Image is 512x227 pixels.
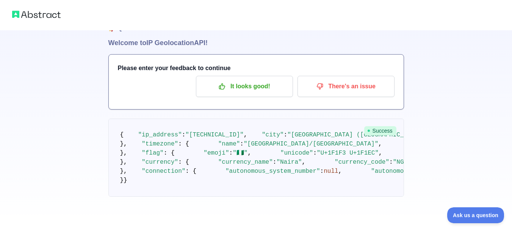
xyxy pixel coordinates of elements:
button: There's an issue [297,76,395,97]
span: "ip_address" [138,132,182,138]
span: : [182,132,186,138]
span: { [120,132,124,138]
span: "autonomous_system_organization" [371,168,487,175]
span: "[GEOGRAPHIC_DATA]/[GEOGRAPHIC_DATA]" [244,141,378,147]
span: , [244,132,247,138]
span: : [273,159,277,166]
span: "Naira" [276,159,302,166]
span: "currency" [142,159,178,166]
span: "connection" [142,168,185,175]
span: "[GEOGRAPHIC_DATA] ([GEOGRAPHIC_DATA])" [287,132,429,138]
span: Success [364,126,396,135]
span: , [247,150,251,157]
span: "autonomous_system_number" [225,168,320,175]
span: : [229,150,233,157]
span: , [379,150,382,157]
span: "currency_code" [335,159,389,166]
span: : { [178,141,189,147]
img: Abstract logo [12,9,61,20]
button: It looks good! [196,76,293,97]
span: : { [178,159,189,166]
span: : [284,132,288,138]
span: , [338,168,342,175]
h3: Please enter your feedback to continue [118,64,395,73]
span: "NGN" [393,159,411,166]
span: "name" [218,141,240,147]
p: There's an issue [303,80,389,93]
span: : [320,168,324,175]
span: "currency_name" [218,159,273,166]
span: "🇳🇬" [233,150,247,157]
span: : { [164,150,175,157]
span: : [313,150,317,157]
p: It looks good! [202,80,287,93]
span: "emoji" [204,150,229,157]
span: "flag" [142,150,164,157]
span: : [389,159,393,166]
span: "city" [262,132,284,138]
span: "U+1F1F3 U+1F1EC" [317,150,379,157]
span: null [324,168,338,175]
span: "timezone" [142,141,178,147]
span: "[TECHNICAL_ID]" [185,132,244,138]
iframe: Toggle Customer Support [447,207,504,223]
span: "unicode" [280,150,313,157]
span: , [378,141,382,147]
span: : [240,141,244,147]
span: , [302,159,306,166]
h1: Welcome to IP Geolocation API! [108,38,404,48]
span: : { [185,168,196,175]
